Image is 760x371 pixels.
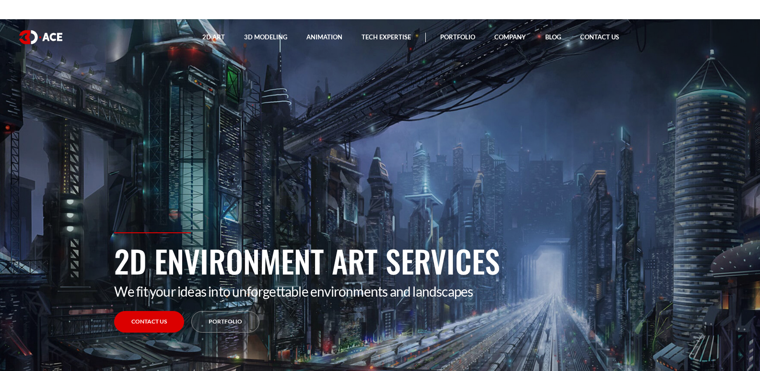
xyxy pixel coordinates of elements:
a: Contact Us [114,311,184,333]
a: Animation [297,19,352,55]
p: We fit your ideas into unforgettable environments and landscapes [114,283,646,299]
a: Portfolio [431,19,485,55]
a: Company [485,19,536,55]
a: 3D Modeling [234,19,297,55]
a: 2D Art [193,19,234,55]
a: Portfolio [191,311,259,333]
a: Tech Expertise [352,19,421,55]
a: Blog [536,19,571,55]
h1: 2D Environment Art Services [114,238,646,283]
a: Contact Us [571,19,629,55]
img: logo white [19,30,62,44]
